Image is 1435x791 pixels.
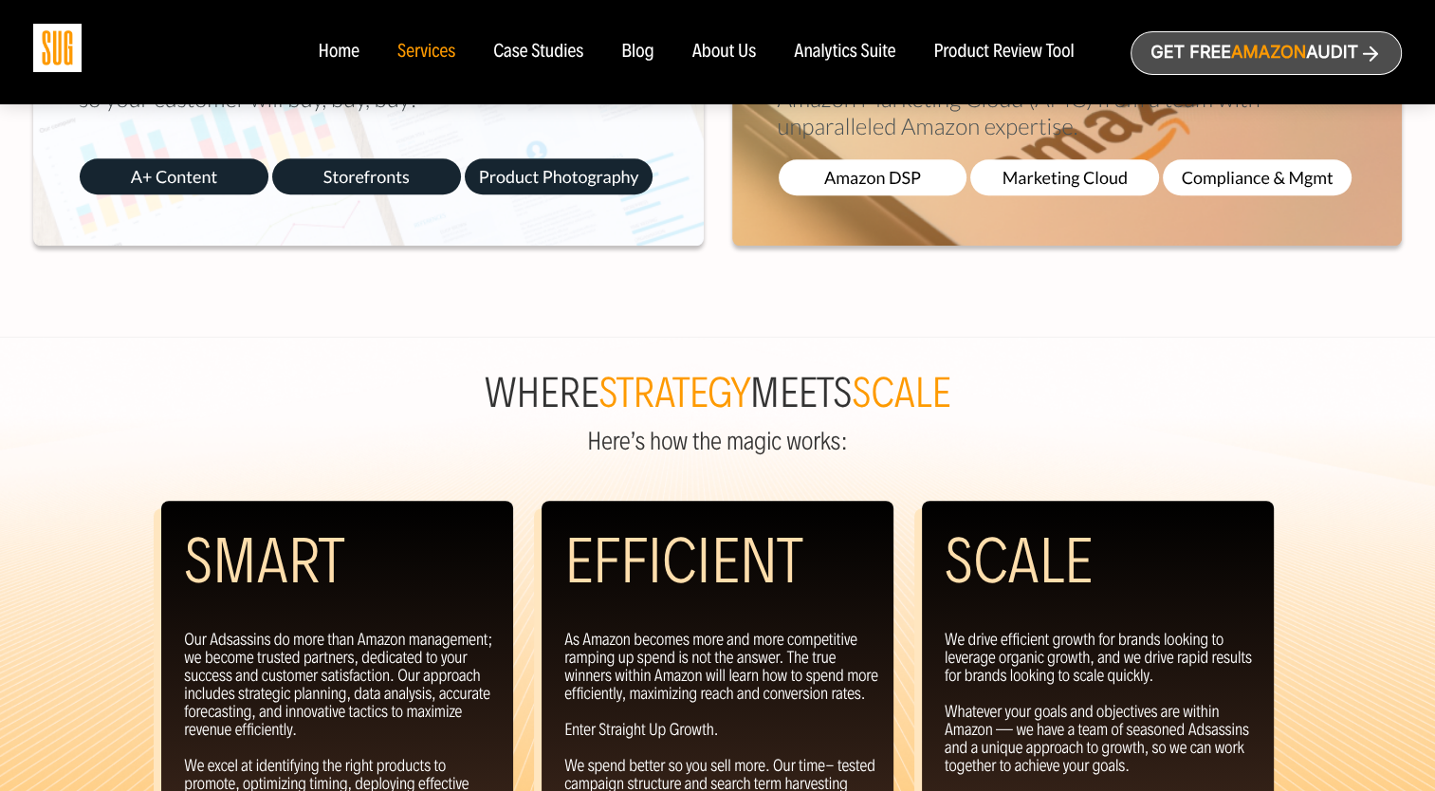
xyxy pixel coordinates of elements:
h2: Scale [945,524,1093,599]
a: Get freeAmazonAudit [1131,31,1402,75]
a: Analytics Suite [794,42,895,63]
span: scale [852,369,950,418]
h2: Smart [184,524,344,599]
a: Services [397,42,455,63]
span: strategy [598,369,749,418]
span: A+ Content [80,158,268,194]
a: Product Review Tool [933,42,1074,63]
p: We drive efficient growth for brands looking to leverage organic growth, and we drive rapid resul... [945,631,1259,775]
span: Compliance & Mgmt [1163,159,1352,195]
span: Amazon [1231,43,1306,63]
a: About Us [692,42,757,63]
span: Storefronts [272,158,461,194]
span: Amazon DSP [779,159,967,195]
span: Marketing Cloud [970,159,1159,195]
span: Product Photography [465,158,653,194]
a: Home [318,42,359,63]
a: Case Studies [493,42,583,63]
img: Sug [33,24,82,72]
a: Blog [621,42,654,63]
h2: Efficient [564,524,803,599]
